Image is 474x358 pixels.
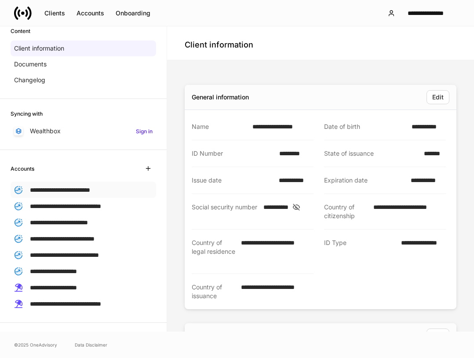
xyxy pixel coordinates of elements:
[192,149,274,158] div: ID Number
[136,127,153,135] h6: Sign in
[11,123,156,139] a: WealthboxSign in
[44,10,65,16] div: Clients
[324,149,419,158] div: State of issuance
[192,203,258,220] div: Social security number
[324,238,396,265] div: ID Type
[14,76,45,84] p: Changelog
[324,176,405,185] div: Expiration date
[11,72,156,88] a: Changelog
[11,110,43,118] h6: Syncing with
[192,283,236,300] div: Country of issuance
[11,56,156,72] a: Documents
[110,6,156,20] button: Onboarding
[192,122,247,131] div: Name
[432,94,444,100] div: Edit
[71,6,110,20] button: Accounts
[30,127,61,135] p: Wealthbox
[39,6,71,20] button: Clients
[192,331,263,340] div: Employment information
[427,90,449,104] button: Edit
[14,60,47,69] p: Documents
[11,40,156,56] a: Client information
[324,203,368,220] div: Country of citizenship
[11,27,30,35] h6: Content
[116,10,150,16] div: Onboarding
[14,341,57,348] span: © 2025 OneAdvisory
[192,238,236,265] div: Country of legal residence
[14,44,64,53] p: Client information
[324,122,406,131] div: Date of birth
[77,10,104,16] div: Accounts
[11,164,34,173] h6: Accounts
[185,40,253,50] h4: Client information
[192,93,249,102] div: General information
[192,176,273,185] div: Issue date
[75,341,107,348] a: Data Disclaimer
